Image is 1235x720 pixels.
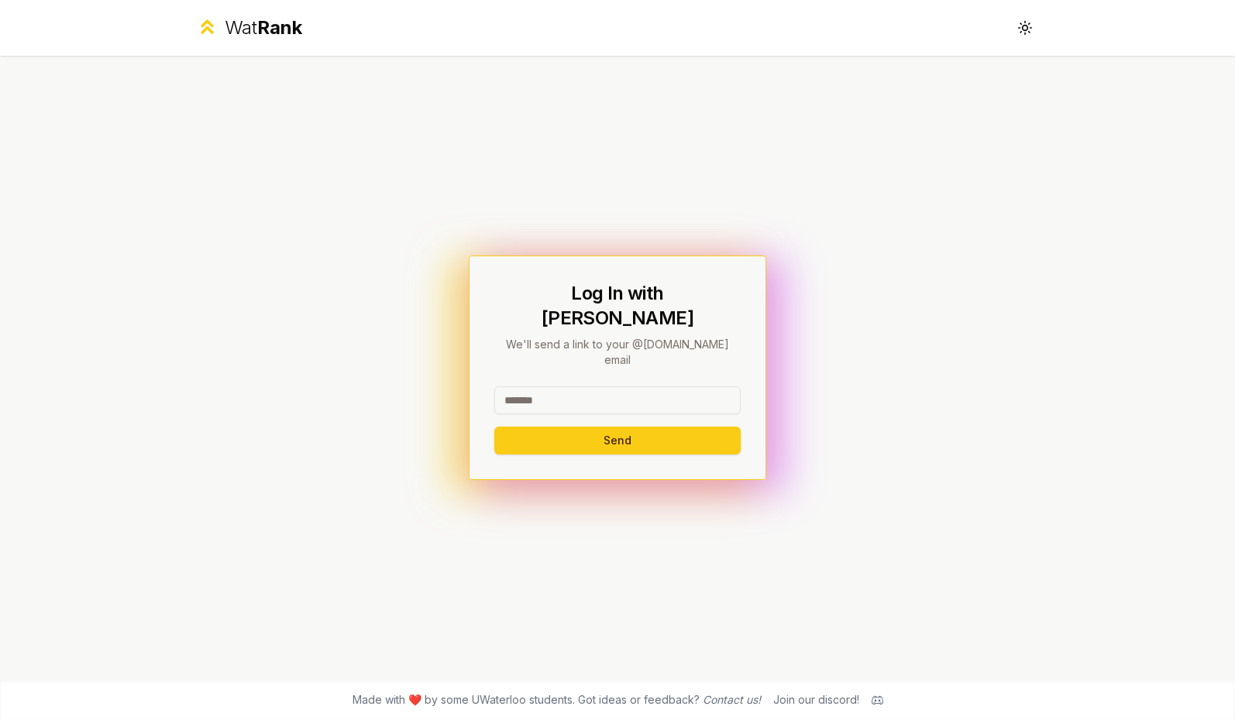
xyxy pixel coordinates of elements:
span: Made with ❤️ by some UWaterloo students. Got ideas or feedback? [353,692,761,708]
h1: Log In with [PERSON_NAME] [494,281,741,331]
p: We'll send a link to your @[DOMAIN_NAME] email [494,337,741,368]
button: Send [494,427,741,454]
a: WatRank [196,15,302,40]
span: Rank [257,16,302,39]
a: Contact us! [703,693,761,706]
div: Join our discord! [773,692,859,708]
div: Wat [225,15,302,40]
